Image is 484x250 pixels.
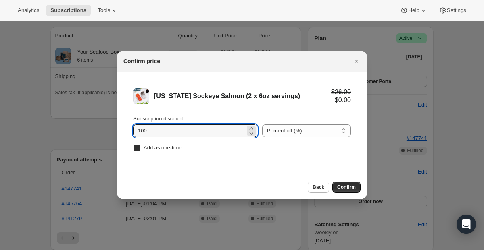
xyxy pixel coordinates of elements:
[331,96,351,104] div: $0.00
[133,116,183,122] span: Subscription discount
[351,56,362,67] button: Close
[332,182,361,193] button: Confirm
[313,184,324,190] span: Back
[434,5,471,16] button: Settings
[331,88,351,96] div: $26.00
[144,145,182,151] span: Add as one-time
[308,182,329,193] button: Back
[13,5,44,16] button: Analytics
[133,88,149,104] img: Alaska Sockeye Salmon (2 x 6oz servings)
[50,7,86,14] span: Subscriptions
[93,5,123,16] button: Tools
[457,215,476,234] div: Open Intercom Messenger
[123,57,160,65] h2: Confirm price
[154,92,331,100] div: [US_STATE] Sockeye Salmon (2 x 6oz servings)
[337,184,356,190] span: Confirm
[447,7,466,14] span: Settings
[395,5,432,16] button: Help
[98,7,110,14] span: Tools
[408,7,419,14] span: Help
[18,7,39,14] span: Analytics
[46,5,91,16] button: Subscriptions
